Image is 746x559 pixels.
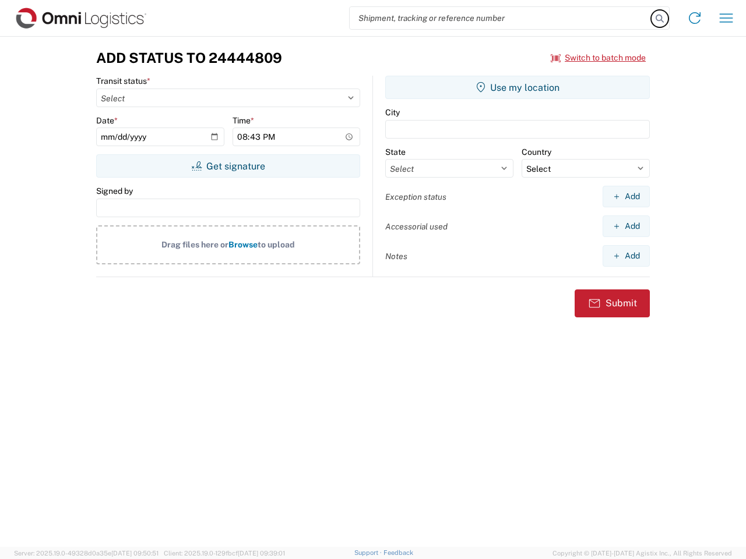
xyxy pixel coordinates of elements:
[350,7,652,29] input: Shipment, tracking or reference number
[228,240,258,249] span: Browse
[603,215,650,237] button: Add
[238,550,285,557] span: [DATE] 09:39:01
[383,549,413,556] a: Feedback
[14,550,159,557] span: Server: 2025.19.0-49328d0a35e
[603,245,650,267] button: Add
[96,76,150,86] label: Transit status
[385,251,407,261] label: Notes
[385,76,650,99] button: Use my location
[164,550,285,557] span: Client: 2025.19.0-129fbcf
[96,186,133,196] label: Signed by
[551,48,646,68] button: Switch to batch mode
[385,221,448,232] label: Accessorial used
[96,115,118,126] label: Date
[96,154,360,178] button: Get signature
[385,147,406,157] label: State
[161,240,228,249] span: Drag files here or
[96,49,282,66] h3: Add Status to 24444809
[522,147,551,157] label: Country
[233,115,254,126] label: Time
[258,240,295,249] span: to upload
[354,549,383,556] a: Support
[575,289,650,317] button: Submit
[111,550,159,557] span: [DATE] 09:50:51
[385,192,446,202] label: Exception status
[553,548,732,558] span: Copyright © [DATE]-[DATE] Agistix Inc., All Rights Reserved
[385,107,400,118] label: City
[603,186,650,207] button: Add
